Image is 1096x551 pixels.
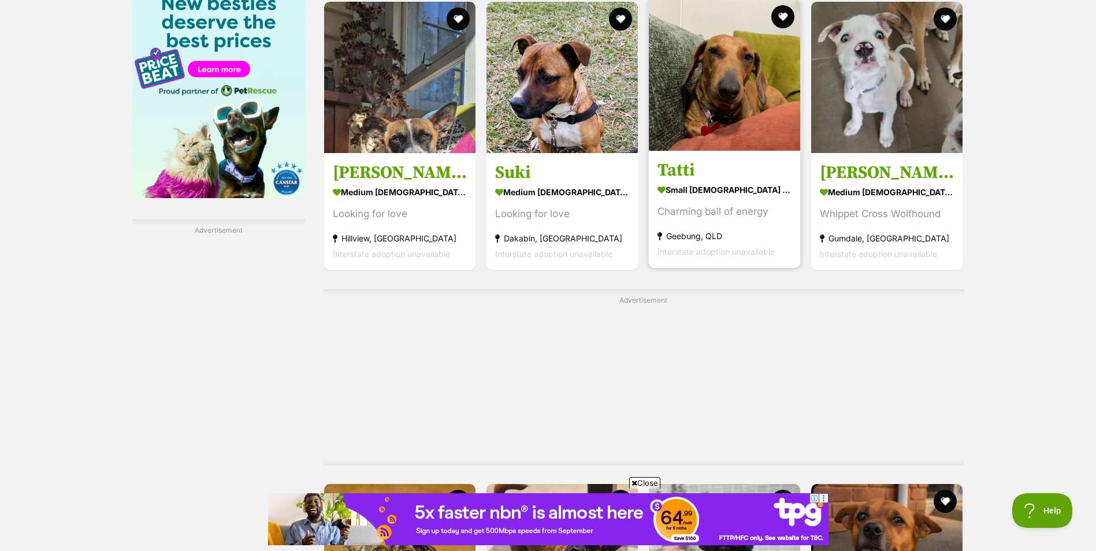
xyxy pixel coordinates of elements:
div: Looking for love [333,206,467,222]
strong: Dakabin, [GEOGRAPHIC_DATA] [495,230,629,246]
button: favourite [447,8,470,31]
a: [PERSON_NAME] medium [DEMOGRAPHIC_DATA] Dog Whippet Cross Wolfhound Gumdale, [GEOGRAPHIC_DATA] In... [811,153,963,270]
button: favourite [609,8,632,31]
img: Mindy - Whippet Dog [811,2,963,153]
img: Sherry - Jack Russell Terrier Dog [324,2,475,153]
div: Whippet Cross Wolfhound [820,206,954,222]
strong: small [DEMOGRAPHIC_DATA] Dog [657,181,792,198]
div: Charming ball of energy [657,204,792,219]
button: favourite [771,5,794,28]
strong: Geebung, QLD [657,228,792,244]
div: Looking for love [495,206,629,222]
img: Suki - Kelpie x English Staffordshire Bull Terrier Dog [486,2,638,153]
span: Interstate adoption unavailable [495,249,612,259]
h3: Suki [495,162,629,184]
div: Advertisement [323,289,964,466]
h3: Tatti [657,159,792,181]
span: Interstate adoption unavailable [333,249,450,259]
iframe: Advertisement [268,493,828,545]
h3: [PERSON_NAME] [820,162,954,184]
iframe: Help Scout Beacon - Open [1012,493,1073,528]
button: favourite [934,490,957,513]
strong: medium [DEMOGRAPHIC_DATA] Dog [333,184,467,200]
strong: medium [DEMOGRAPHIC_DATA] Dog [820,184,954,200]
strong: medium [DEMOGRAPHIC_DATA] Dog [495,184,629,200]
a: [PERSON_NAME] medium [DEMOGRAPHIC_DATA] Dog Looking for love Hillview, [GEOGRAPHIC_DATA] Intersta... [324,153,475,270]
button: favourite [934,8,957,31]
a: Suki medium [DEMOGRAPHIC_DATA] Dog Looking for love Dakabin, [GEOGRAPHIC_DATA] Interstate adoptio... [486,153,638,270]
iframe: Advertisement [363,310,924,454]
h3: [PERSON_NAME] [333,162,467,184]
strong: Gumdale, [GEOGRAPHIC_DATA] [820,230,954,246]
span: Close [629,477,660,489]
span: Interstate adoption unavailable [820,249,937,259]
strong: Hillview, [GEOGRAPHIC_DATA] [333,230,467,246]
span: Interstate adoption unavailable [657,247,775,256]
a: Tatti small [DEMOGRAPHIC_DATA] Dog Charming ball of energy Geebung, QLD Interstate adoption unava... [649,151,800,268]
